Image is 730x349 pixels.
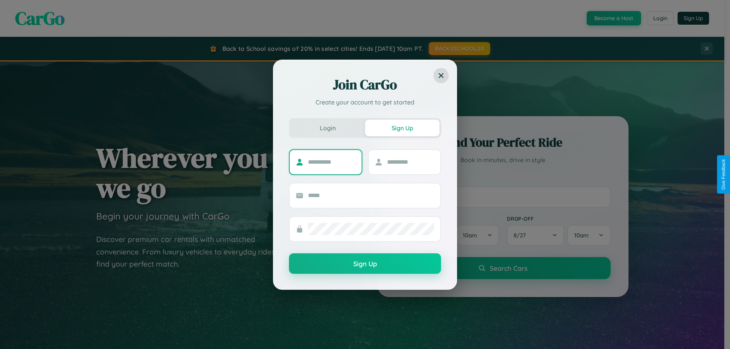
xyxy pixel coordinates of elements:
[289,98,441,107] p: Create your account to get started
[721,159,726,190] div: Give Feedback
[289,76,441,94] h2: Join CarGo
[365,120,440,136] button: Sign Up
[289,253,441,274] button: Sign Up
[290,120,365,136] button: Login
